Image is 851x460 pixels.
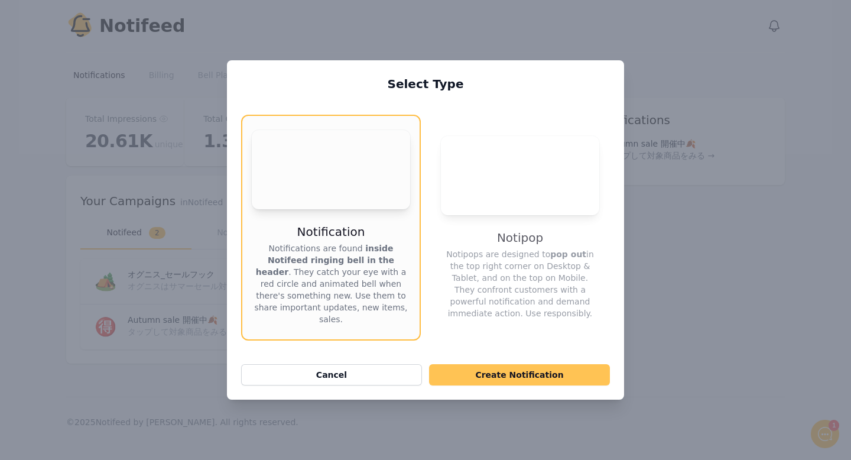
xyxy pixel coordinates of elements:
[256,244,394,277] strong: inside Notifeed ringing bell in the header
[241,77,610,91] h2: Select Type
[76,164,142,173] span: New conversation
[18,57,219,76] h1: Hello!
[241,115,421,341] button: Your browser does not support the video tag.NotificationNotifications are found inside Notifeed r...
[297,223,365,240] h3: Notification
[18,157,218,180] button: New conversation
[550,250,586,259] strong: pop out
[429,364,610,386] button: Create Notification
[252,242,410,325] p: Notifications are found . They catch your eye with a red circle and animated bell when there's so...
[441,248,599,319] p: Notipops are designed to in the top right corner on Desktop & Tablet, and on the top on Mobile. T...
[241,364,422,386] button: Cancel
[18,79,219,135] h2: Don't see Notifeed in your header? Let me know and I'll set it up! ✅
[430,115,610,341] button: Your browser does not support the video tag.NotipopNotipops are designed topop outin the top righ...
[252,130,410,209] video: Your browser does not support the video tag.
[441,136,599,215] video: Your browser does not support the video tag.
[99,384,150,391] span: We run on Gist
[497,229,543,246] h3: Notipop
